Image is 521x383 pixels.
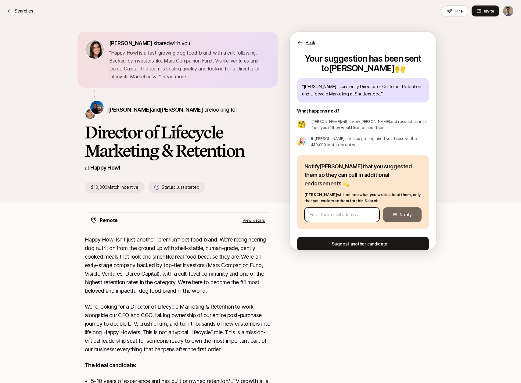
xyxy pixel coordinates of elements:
[297,107,340,115] p: What happens next?
[85,235,270,295] p: Happy Howl isn't just another “premium” pet food brand. We’re reengineering dog nutrition from th...
[90,101,104,114] img: Colin Buckley
[109,40,152,46] span: [PERSON_NAME]
[162,73,186,80] span: Read more
[85,109,95,119] img: Josh Pierce
[455,8,463,14] span: Hire
[85,123,270,160] h1: Director of Lifecycle Marketing & Retention
[484,8,494,14] span: Invite
[311,118,429,131] p: [PERSON_NAME] will review [PERSON_NAME] and request an intro from you if they would like to meet ...
[100,216,118,224] p: Remote
[310,211,374,218] input: Enter their email address
[297,138,306,145] p: 🎉
[304,191,422,204] p: [PERSON_NAME] will not see what you wrote about them, only that you endorsed them for this Search.
[85,302,270,354] p: We're looking for a Director of Lifecycle Marketing & Retention to work alongside our CEO and CGO...
[15,7,33,15] p: Searches
[297,121,306,128] p: 🧐
[297,51,429,73] p: Your suggestion has been sent to [PERSON_NAME] 🙌
[151,106,203,113] span: and
[109,49,270,81] p: " Happy Howl is a fast-growing dog food brand with a cult following. Backed by investors like Mar...
[109,39,193,48] p: shared
[160,106,203,113] span: [PERSON_NAME]
[85,182,145,193] p: $10,000 Match Incentive
[85,40,104,59] img: 71d7b91d_d7cb_43b4_a7ea_a9b2f2cc6e03.jpg
[503,5,514,16] button: Ben Levinson
[85,362,136,368] strong: The ideal candidate:
[304,162,422,188] p: Notify [PERSON_NAME] that you suggested them so they can pull in additional endorsements 💫
[472,5,499,16] button: Invite
[170,40,190,46] span: with you
[176,184,199,190] span: Just started
[311,135,429,148] p: If [PERSON_NAME] ends up getting hired you'll receive the $10,000 Match Incentive!
[297,237,429,251] button: Suggest another candidate
[108,106,237,114] p: are looking for
[306,39,315,46] p: Back
[162,184,199,191] p: Status:
[442,5,468,16] button: Hire
[503,6,513,16] img: Ben Levinson
[85,164,89,172] p: at
[90,164,120,171] a: Happy Howl
[108,106,151,113] span: [PERSON_NAME]
[302,83,424,98] p: " [PERSON_NAME] is currently Director of Customer Retention and Lifecycle Marketing at Shuttersto...
[243,217,265,223] p: View details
